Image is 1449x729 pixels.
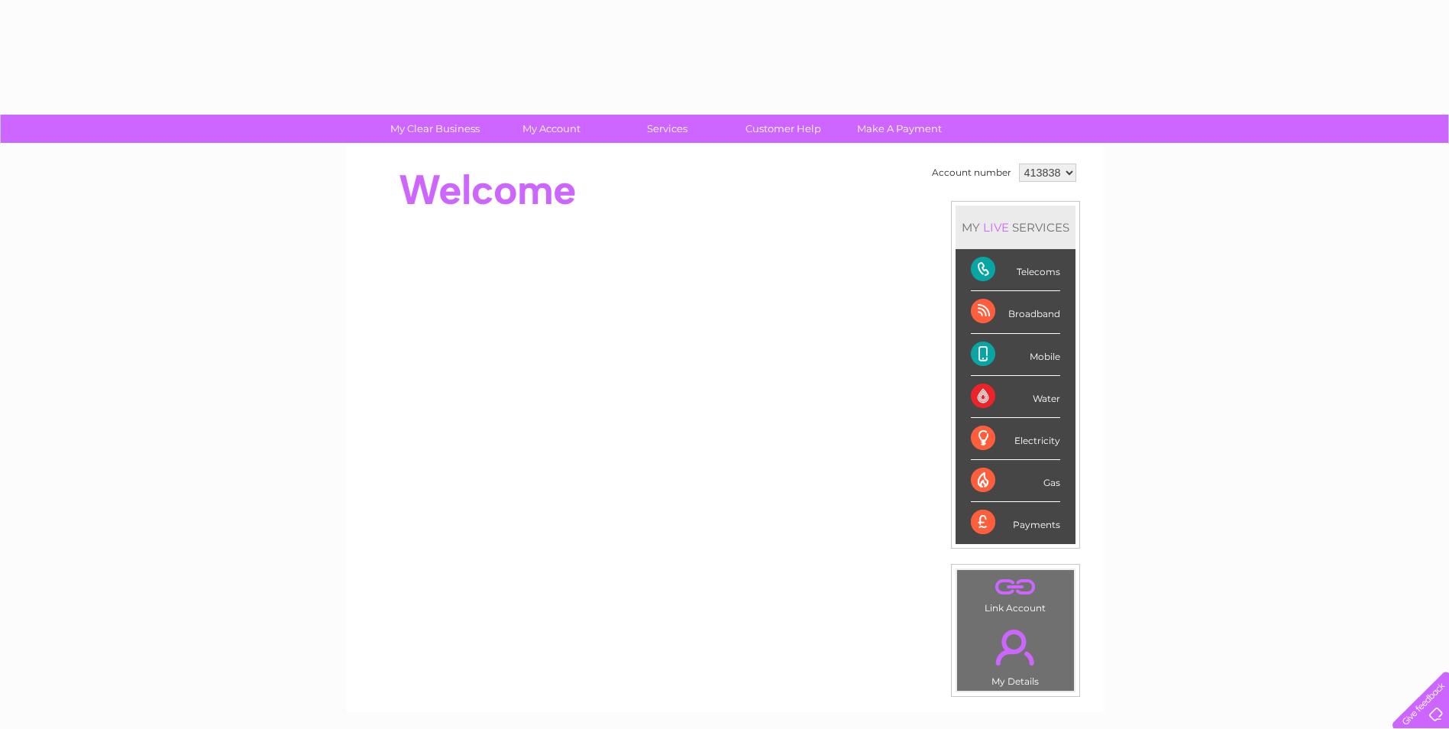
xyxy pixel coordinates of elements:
a: My Clear Business [372,115,498,143]
a: Services [604,115,730,143]
div: MY SERVICES [956,206,1075,249]
div: Water [971,376,1060,418]
a: Make A Payment [836,115,962,143]
a: . [961,574,1070,601]
td: Account number [928,160,1015,186]
td: Link Account [956,569,1075,617]
a: . [961,620,1070,674]
div: Broadband [971,291,1060,333]
a: My Account [488,115,614,143]
div: Mobile [971,334,1060,376]
div: Payments [971,502,1060,543]
div: Gas [971,460,1060,502]
a: Customer Help [720,115,846,143]
td: My Details [956,617,1075,692]
div: Electricity [971,418,1060,460]
div: Telecoms [971,249,1060,291]
div: LIVE [980,220,1012,235]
